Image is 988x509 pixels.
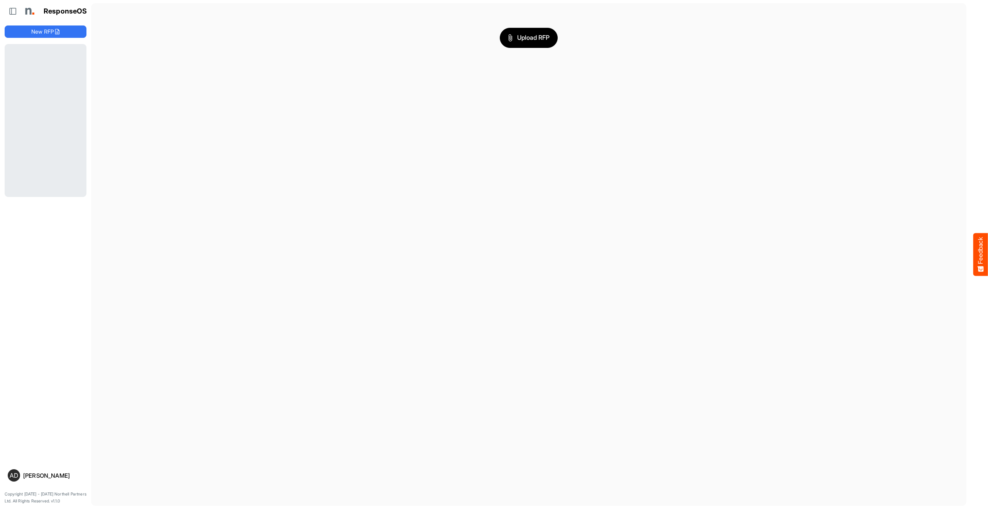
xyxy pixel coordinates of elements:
[973,233,988,276] button: Feedback
[5,491,86,504] p: Copyright [DATE] - [DATE] Northell Partners Ltd. All Rights Reserved. v1.1.0
[500,28,558,48] button: Upload RFP
[44,7,87,15] h1: ResponseOS
[508,33,550,43] span: Upload RFP
[5,44,86,197] div: Loading...
[5,25,86,38] button: New RFP
[10,472,18,478] span: AD
[21,3,37,19] img: Northell
[23,473,83,478] div: [PERSON_NAME]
